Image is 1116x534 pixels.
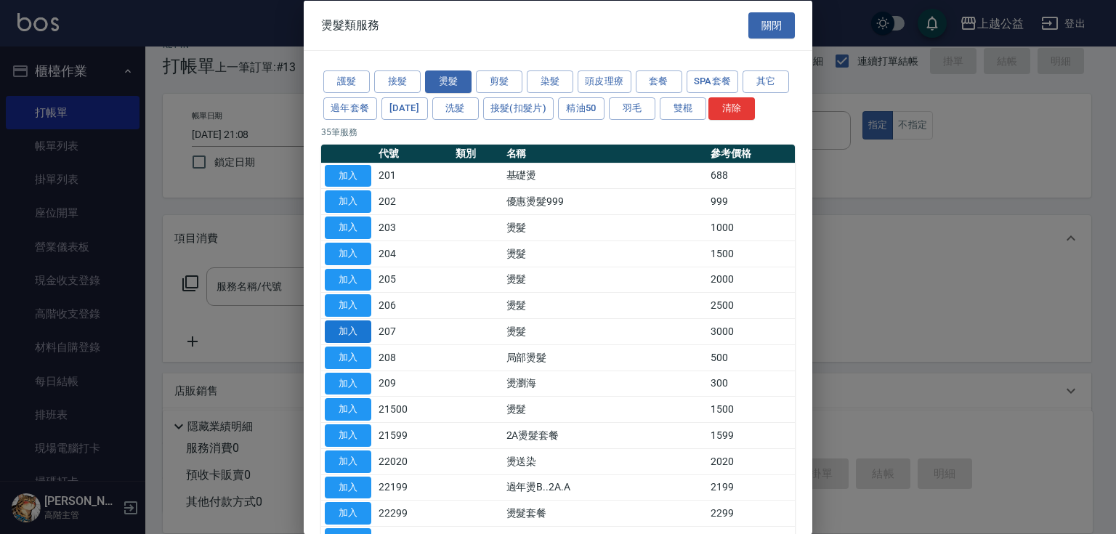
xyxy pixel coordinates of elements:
button: 洗髮 [432,97,479,119]
td: 燙髮 [503,240,708,267]
td: 21500 [375,396,452,422]
button: 加入 [325,346,371,368]
td: 209 [375,371,452,397]
button: 接髮 [374,70,421,93]
button: 加入 [325,294,371,317]
td: 500 [707,344,795,371]
button: 關閉 [748,12,795,39]
button: 燙髮 [425,70,472,93]
td: 201 [375,163,452,189]
button: 加入 [325,268,371,291]
button: 清除 [708,97,755,119]
button: 接髮(扣髮片) [483,97,554,119]
p: 35 筆服務 [321,125,795,138]
button: 過年套餐 [323,97,377,119]
button: 精油50 [558,97,604,119]
td: 2500 [707,292,795,318]
button: 加入 [325,320,371,343]
button: 其它 [743,70,789,93]
td: 999 [707,188,795,214]
button: [DATE] [381,97,428,119]
td: 燙髮 [503,267,708,293]
th: 名稱 [503,144,708,163]
td: 燙瀏海 [503,371,708,397]
button: 護髮 [323,70,370,93]
button: 加入 [325,398,371,421]
td: 燙髮 [503,292,708,318]
button: SPA套餐 [687,70,739,93]
button: 加入 [325,164,371,187]
td: 22199 [375,474,452,501]
td: 燙髮套餐 [503,500,708,526]
button: 剪髮 [476,70,522,93]
td: 207 [375,318,452,344]
td: 22299 [375,500,452,526]
td: 2299 [707,500,795,526]
td: 3000 [707,318,795,344]
th: 參考價格 [707,144,795,163]
td: 1500 [707,396,795,422]
td: 1599 [707,422,795,448]
td: 2A燙髮套餐 [503,422,708,448]
span: 燙髮類服務 [321,17,379,32]
td: 202 [375,188,452,214]
button: 套餐 [636,70,682,93]
td: 2199 [707,474,795,501]
td: 過年燙B..2A.A [503,474,708,501]
th: 代號 [375,144,452,163]
td: 2020 [707,448,795,474]
td: 1500 [707,240,795,267]
td: 206 [375,292,452,318]
td: 燙髮 [503,214,708,240]
td: 基礎燙 [503,163,708,189]
td: 局部燙髮 [503,344,708,371]
td: 優惠燙髮999 [503,188,708,214]
button: 加入 [325,190,371,213]
td: 燙髮 [503,318,708,344]
button: 雙棍 [660,97,706,119]
button: 加入 [325,242,371,264]
button: 羽毛 [609,97,655,119]
button: 加入 [325,372,371,395]
td: 燙髮 [503,396,708,422]
button: 加入 [325,424,371,447]
button: 頭皮理療 [578,70,631,93]
th: 類別 [452,144,503,163]
td: 300 [707,371,795,397]
button: 加入 [325,476,371,498]
td: 22020 [375,448,452,474]
td: 1000 [707,214,795,240]
td: 208 [375,344,452,371]
button: 加入 [325,450,371,472]
button: 加入 [325,217,371,239]
td: 203 [375,214,452,240]
td: 688 [707,163,795,189]
button: 加入 [325,502,371,525]
td: 21599 [375,422,452,448]
td: 204 [375,240,452,267]
td: 205 [375,267,452,293]
td: 燙送染 [503,448,708,474]
button: 染髮 [527,70,573,93]
td: 2000 [707,267,795,293]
